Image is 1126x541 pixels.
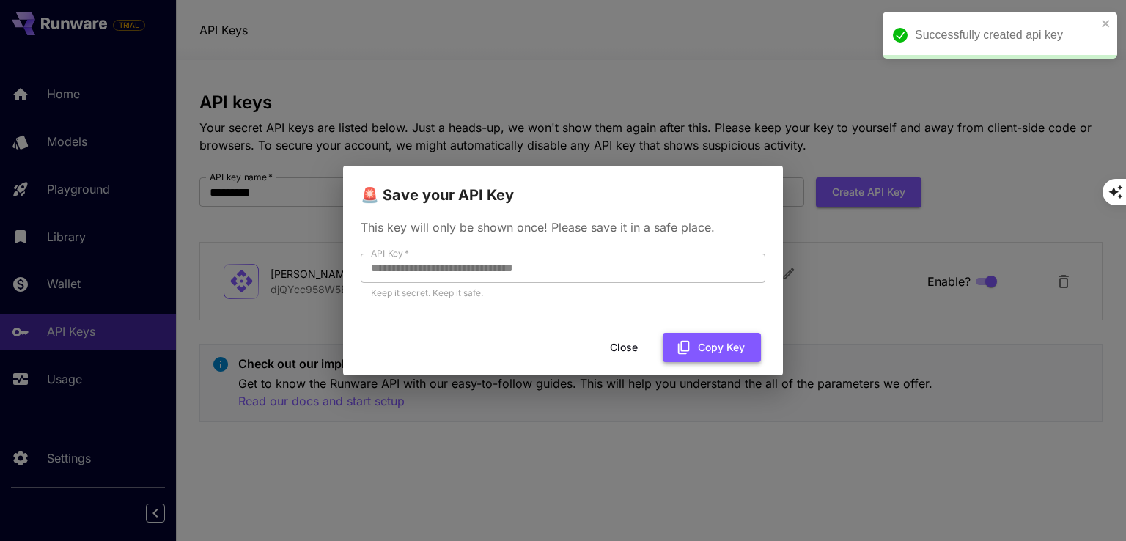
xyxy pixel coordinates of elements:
p: Keep it secret. Keep it safe. [371,286,755,301]
button: Copy Key [663,333,761,363]
button: Close [591,333,657,363]
p: This key will only be shown once! Please save it in a safe place. [361,218,765,236]
label: API Key [371,247,409,260]
div: Successfully created api key [915,26,1097,44]
button: close [1101,18,1111,29]
h2: 🚨 Save your API Key [343,166,783,207]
